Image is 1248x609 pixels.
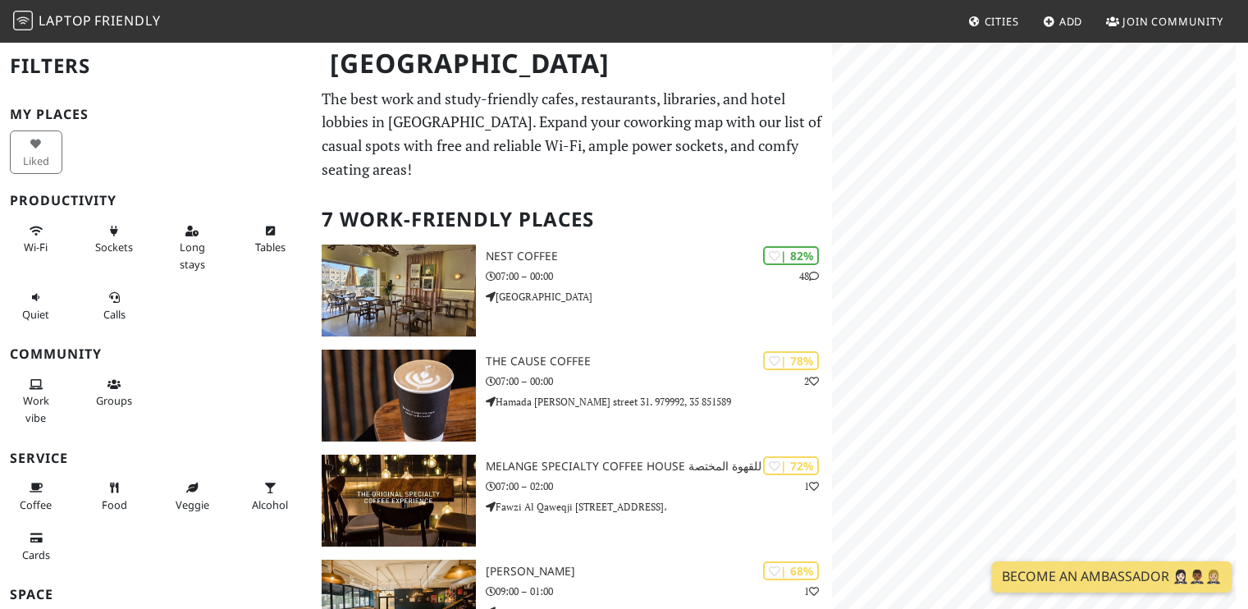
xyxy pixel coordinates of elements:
h3: Melange Specialty Coffee House ميلانج للقهوة المختصة [486,460,833,474]
button: Wi-Fi [10,217,62,261]
button: Veggie [166,474,218,518]
span: Power sockets [95,240,133,254]
img: Nest coffee [322,245,475,337]
span: Stable Wi-Fi [24,240,48,254]
span: Join Community [1122,14,1223,29]
span: Quiet [22,307,49,322]
span: Add [1059,14,1083,29]
p: 2 [804,373,819,389]
span: Video/audio calls [103,307,126,322]
h3: Nest coffee [486,250,833,263]
p: 1 [804,478,819,494]
p: The best work and study-friendly cafes, restaurants, libraries, and hotel lobbies in [GEOGRAPHIC_... [322,87,822,181]
h3: The Cause Coffee [486,355,833,369]
p: 1 [804,584,819,599]
img: LaptopFriendly [13,11,33,30]
span: Credit cards [22,547,50,562]
div: | 72% [763,456,819,475]
button: Coffee [10,474,62,518]
button: Work vibe [10,371,62,431]
button: Quiet [10,284,62,327]
h3: Productivity [10,193,302,208]
a: Add [1036,7,1090,36]
span: Laptop [39,11,92,30]
button: Alcohol [244,474,296,518]
h3: Space [10,587,302,602]
p: 09:00 – 01:00 [486,584,833,599]
h3: My Places [10,107,302,122]
a: The Cause Coffee | 78% 2 The Cause Coffee 07:00 – 00:00 Hamada [PERSON_NAME] street 31. 979992, 3... [312,350,832,442]
p: 07:00 – 00:00 [486,373,833,389]
span: Coffee [20,497,52,512]
button: Food [88,474,140,518]
a: Melange Specialty Coffee House ميلانج للقهوة المختصة | 72% 1 Melange Specialty Coffee House ميلان... [312,455,832,547]
a: Cities [962,7,1026,36]
span: Work-friendly tables [255,240,286,254]
h3: [PERSON_NAME] [486,565,833,579]
button: Cards [10,524,62,568]
span: People working [23,393,49,424]
span: Group tables [96,393,132,408]
p: Hamada [PERSON_NAME] street 31. 979992, 35 851589 [486,394,833,410]
div: | 78% [763,351,819,370]
span: Long stays [180,240,205,271]
button: Groups [88,371,140,414]
span: Cities [985,14,1019,29]
h2: Filters [10,41,302,91]
p: 07:00 – 02:00 [486,478,833,494]
h1: [GEOGRAPHIC_DATA] [317,41,829,86]
h3: Community [10,346,302,362]
img: Melange Specialty Coffee House ميلانج للقهوة المختصة [322,455,475,547]
a: LaptopFriendly LaptopFriendly [13,7,161,36]
p: 07:00 – 00:00 [486,268,833,284]
button: Sockets [88,217,140,261]
p: Fawzi Al Qaweqji [STREET_ADDRESS]، [486,499,833,515]
a: Join Community [1099,7,1230,36]
p: 48 [799,268,819,284]
div: | 68% [763,561,819,580]
a: Become an Ambassador 🤵🏻‍♀️🤵🏾‍♂️🤵🏼‍♀️ [992,561,1232,593]
span: Friendly [94,11,160,30]
button: Long stays [166,217,218,277]
h2: 7 Work-Friendly Places [322,195,822,245]
div: | 82% [763,246,819,265]
span: Alcohol [252,497,288,512]
button: Tables [244,217,296,261]
span: Veggie [176,497,209,512]
p: [GEOGRAPHIC_DATA] [486,289,833,304]
img: The Cause Coffee [322,350,475,442]
button: Calls [88,284,140,327]
h3: Service [10,451,302,466]
a: Nest coffee | 82% 48 Nest coffee 07:00 – 00:00 [GEOGRAPHIC_DATA] [312,245,832,337]
span: Food [102,497,127,512]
